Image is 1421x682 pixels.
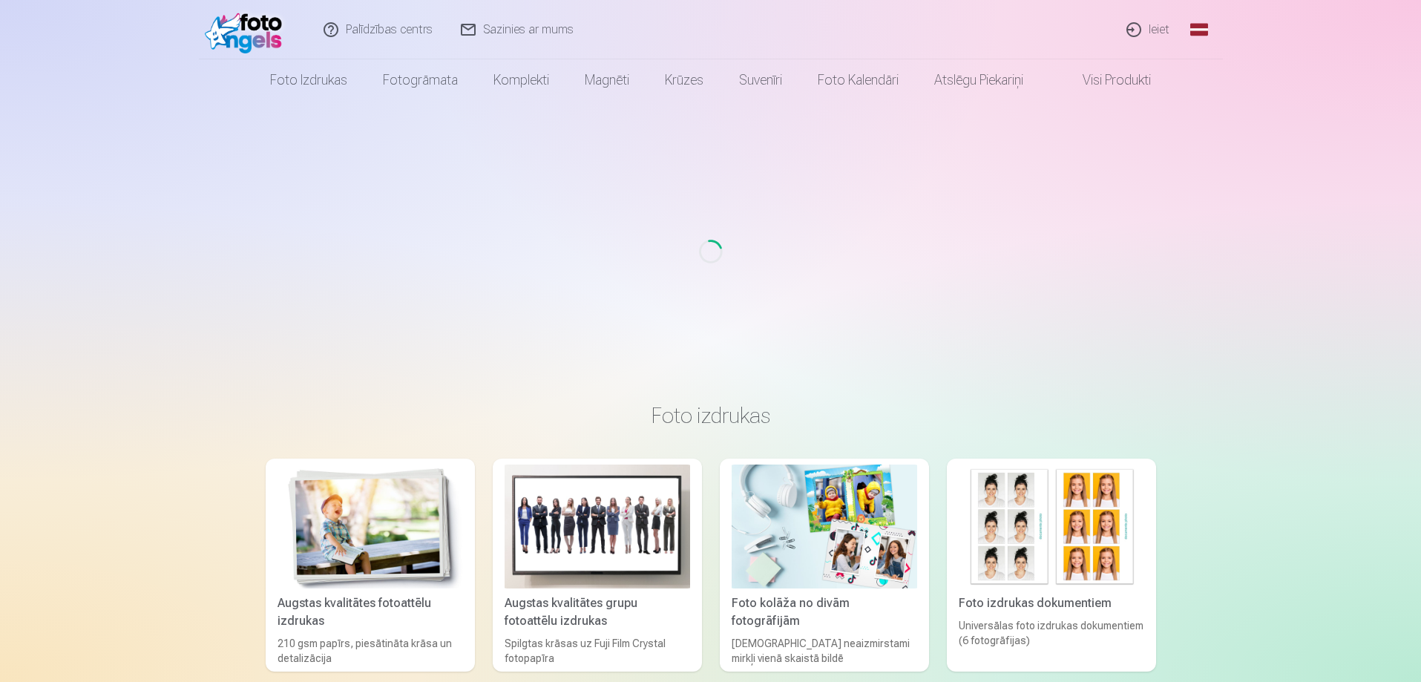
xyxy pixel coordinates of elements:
a: Augstas kvalitātes grupu fotoattēlu izdrukasAugstas kvalitātes grupu fotoattēlu izdrukasSpilgtas ... [493,459,702,672]
a: Krūzes [647,59,721,101]
div: Universālas foto izdrukas dokumentiem (6 fotogrāfijas) [953,618,1150,666]
a: Foto izdrukas [252,59,365,101]
a: Augstas kvalitātes fotoattēlu izdrukasAugstas kvalitātes fotoattēlu izdrukas210 gsm papīrs, piesā... [266,459,475,672]
a: Suvenīri [721,59,800,101]
h3: Foto izdrukas [278,402,1144,429]
a: Foto izdrukas dokumentiemFoto izdrukas dokumentiemUniversālas foto izdrukas dokumentiem (6 fotogr... [947,459,1156,672]
a: Visi produkti [1041,59,1169,101]
div: Spilgtas krāsas uz Fuji Film Crystal fotopapīra [499,636,696,666]
img: Foto izdrukas dokumentiem [959,465,1144,588]
div: 210 gsm papīrs, piesātināta krāsa un detalizācija [272,636,469,666]
div: Augstas kvalitātes fotoattēlu izdrukas [272,594,469,630]
img: /fa1 [205,6,290,53]
div: Foto kolāža no divām fotogrāfijām [726,594,923,630]
div: Foto izdrukas dokumentiem [953,594,1150,612]
a: Foto kolāža no divām fotogrāfijāmFoto kolāža no divām fotogrāfijām[DEMOGRAPHIC_DATA] neaizmirstam... [720,459,929,672]
img: Augstas kvalitātes grupu fotoattēlu izdrukas [505,465,690,588]
a: Magnēti [567,59,647,101]
a: Fotogrāmata [365,59,476,101]
a: Komplekti [476,59,567,101]
a: Foto kalendāri [800,59,916,101]
img: Augstas kvalitātes fotoattēlu izdrukas [278,465,463,588]
div: [DEMOGRAPHIC_DATA] neaizmirstami mirkļi vienā skaistā bildē [726,636,923,666]
img: Foto kolāža no divām fotogrāfijām [732,465,917,588]
div: Augstas kvalitātes grupu fotoattēlu izdrukas [499,594,696,630]
a: Atslēgu piekariņi [916,59,1041,101]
